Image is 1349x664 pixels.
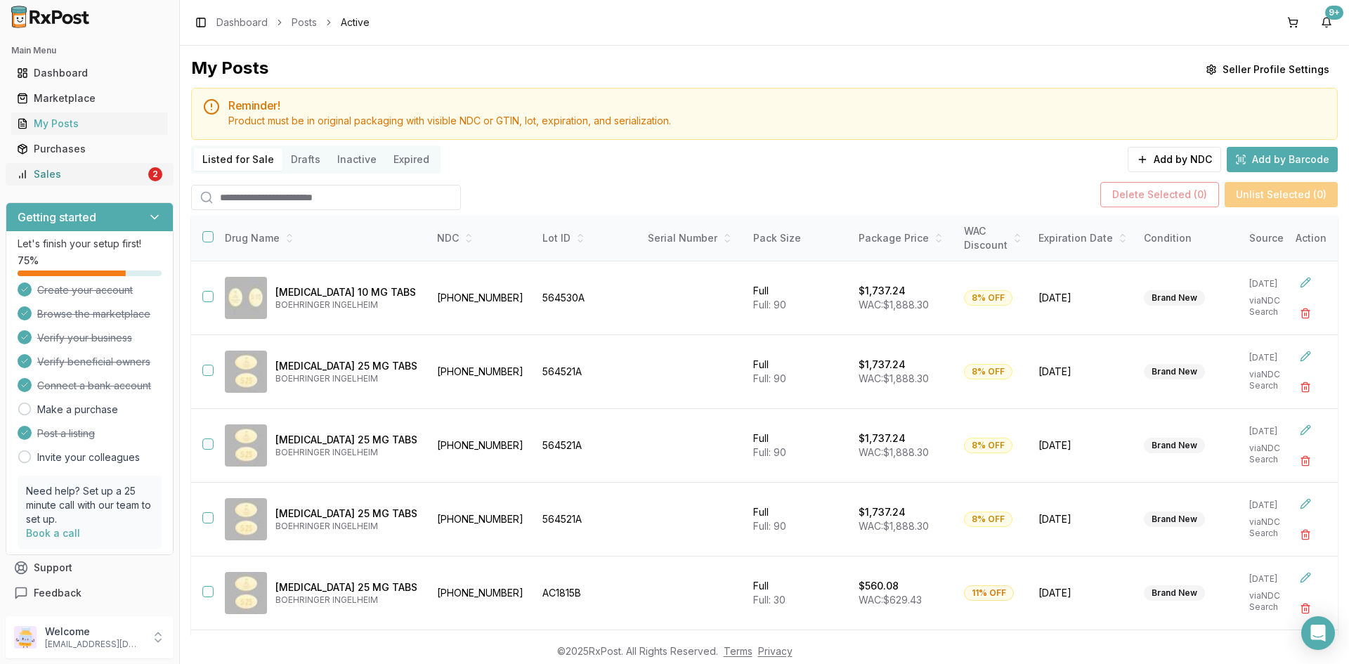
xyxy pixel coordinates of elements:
[6,6,96,28] img: RxPost Logo
[429,335,534,409] td: [PHONE_NUMBER]
[18,237,162,251] p: Let's finish your setup first!
[1293,417,1318,443] button: Edit
[1038,512,1127,526] span: [DATE]
[745,335,850,409] td: Full
[542,231,631,245] div: Lot ID
[1135,216,1241,261] th: Condition
[429,483,534,556] td: [PHONE_NUMBER]
[1197,57,1338,82] button: Seller Profile Settings
[292,15,317,30] a: Posts
[191,57,268,82] div: My Posts
[753,520,786,532] span: Full: 90
[753,446,786,458] span: Full: 90
[745,216,850,261] th: Pack Size
[1038,291,1127,305] span: [DATE]
[1249,231,1303,245] div: Source
[1293,596,1318,621] button: Delete
[275,285,417,299] p: [MEDICAL_DATA] 10 MG TABS
[534,483,639,556] td: 564521A
[1038,438,1127,453] span: [DATE]
[964,290,1012,306] div: 8% OFF
[1293,522,1318,547] button: Delete
[859,299,929,311] span: WAC: $1,888.30
[216,15,370,30] nav: breadcrumb
[6,87,174,110] button: Marketplace
[225,231,417,245] div: Drug Name
[1249,278,1303,289] p: [DATE]
[341,15,370,30] span: Active
[1144,290,1205,306] div: Brand New
[1249,352,1303,363] p: [DATE]
[758,645,793,657] a: Privacy
[282,148,329,171] button: Drafts
[1249,295,1303,318] p: via NDC Search
[1144,512,1205,527] div: Brand New
[745,483,850,556] td: Full
[17,66,162,80] div: Dashboard
[275,521,417,532] p: BOEHRINGER INGELHEIM
[37,403,118,417] a: Make a purchase
[429,261,534,335] td: [PHONE_NUMBER]
[859,431,906,445] p: $1,737.24
[225,572,267,614] img: Jardiance 25 MG TABS
[1325,6,1343,20] div: 9+
[1249,573,1303,585] p: [DATE]
[225,424,267,467] img: Jardiance 25 MG TABS
[859,446,929,458] span: WAC: $1,888.30
[964,585,1014,601] div: 11% OFF
[37,427,95,441] span: Post a listing
[275,447,417,458] p: BOEHRINGER INGELHEIM
[6,163,174,185] button: Sales2
[859,231,947,245] div: Package Price
[6,62,174,84] button: Dashboard
[225,498,267,540] img: Jardiance 25 MG TABS
[745,261,850,335] td: Full
[1293,301,1318,326] button: Delete
[26,527,80,539] a: Book a call
[1293,565,1318,590] button: Edit
[11,45,168,56] h2: Main Menu
[1301,616,1335,650] div: Open Intercom Messenger
[964,438,1012,453] div: 8% OFF
[45,625,143,639] p: Welcome
[534,556,639,630] td: AC1815B
[724,645,752,657] a: Terms
[11,162,168,187] a: Sales2
[11,111,168,136] a: My Posts
[1144,585,1205,601] div: Brand New
[859,284,906,298] p: $1,737.24
[385,148,438,171] button: Expired
[17,142,162,156] div: Purchases
[37,355,150,369] span: Verify beneficial owners
[228,100,1326,111] h5: Reminder!
[1144,364,1205,379] div: Brand New
[17,167,145,181] div: Sales
[275,507,417,521] p: [MEDICAL_DATA] 25 MG TABS
[37,379,151,393] span: Connect a bank account
[1293,448,1318,474] button: Delete
[437,231,526,245] div: NDC
[1293,344,1318,369] button: Edit
[18,254,39,268] span: 75 %
[18,209,96,226] h3: Getting started
[648,231,736,245] div: Serial Number
[1038,231,1127,245] div: Expiration Date
[1249,426,1303,437] p: [DATE]
[14,626,37,649] img: User avatar
[1315,11,1338,34] button: 9+
[11,136,168,162] a: Purchases
[329,148,385,171] button: Inactive
[1293,270,1318,295] button: Edit
[6,555,174,580] button: Support
[1249,516,1303,539] p: via NDC Search
[6,580,174,606] button: Feedback
[17,91,162,105] div: Marketplace
[225,277,267,319] img: Jardiance 10 MG TABS
[753,299,786,311] span: Full: 90
[534,409,639,483] td: 564521A
[37,307,150,321] span: Browse the marketplace
[11,60,168,86] a: Dashboard
[1227,147,1338,172] button: Add by Barcode
[275,373,417,384] p: BOEHRINGER INGELHEIM
[1249,443,1303,465] p: via NDC Search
